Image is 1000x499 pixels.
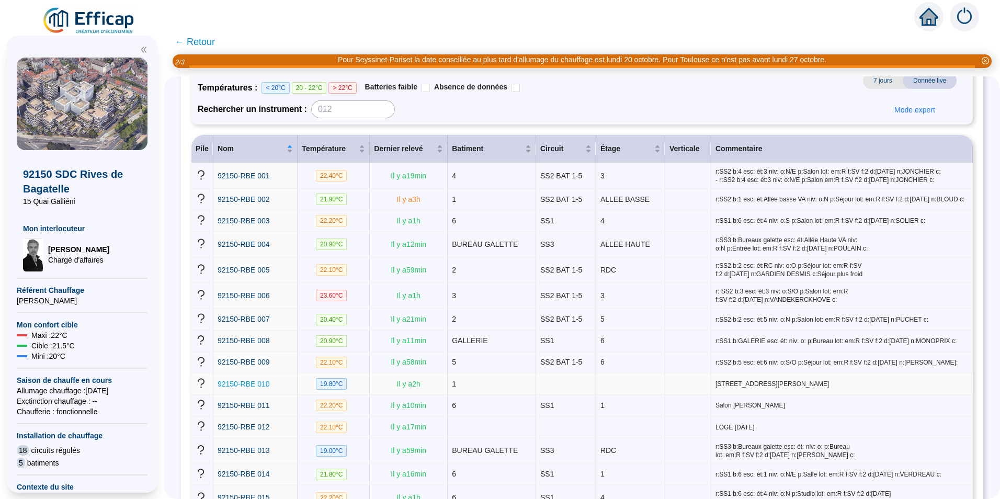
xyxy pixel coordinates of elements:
[27,458,59,468] span: batiments
[452,358,456,366] span: 5
[452,172,456,180] span: 4
[31,351,65,361] span: Mini : 20 °C
[452,240,518,248] span: BUREAU GALETTE
[218,143,285,154] span: Nom
[452,143,523,154] span: Batiment
[903,72,957,89] span: Donnée live
[218,423,270,431] span: 92150-RBE 012
[218,265,270,276] a: 92150-RBE 005
[17,482,147,492] span: Contexte du site
[218,470,270,478] span: 92150-RBE 014
[452,446,518,455] span: BUREAU GALETTE
[31,330,67,341] span: Maxi : 22 °C
[452,217,456,225] span: 6
[218,172,270,180] span: 92150-RBE 001
[17,385,147,396] span: Allumage chauffage : [DATE]
[391,336,426,345] span: Il y a 11 min
[540,266,582,274] span: SS2 BAT 1-5
[397,217,421,225] span: Il y a 1 h
[316,239,347,250] span: 20.90 °C
[540,172,582,180] span: SS2 BAT 1-5
[540,470,554,478] span: SS1
[311,100,395,118] input: 012
[950,2,979,31] img: alerts
[175,35,215,49] span: ← Retour
[218,335,270,346] a: 92150-RBE 008
[23,238,44,271] img: Chargé d'affaires
[540,195,582,203] span: SS2 BAT 1-5
[715,287,969,304] span: r: SS2 b:3 esc: ét:3 niv: o:S/O p:Salon lot: em:R f:SV f:2 d:[DATE] n:VANDEKERCKHOVE c:
[218,171,270,182] a: 92150-RBE 001
[715,217,969,225] span: r:SS1 b:6 esc: ét:4 niv: o:S p:Salon lot: em:R f:SV f:2 d:[DATE] n:SOLIER c:
[665,135,711,163] th: Verticale
[218,240,270,248] span: 92150-RBE 004
[196,193,207,204] span: question
[17,375,147,385] span: Saison de chauffe en cours
[452,401,456,410] span: 6
[540,217,554,225] span: SS1
[391,240,426,248] span: Il y a 12 min
[196,421,207,432] span: question
[218,422,270,433] a: 92150-RBE 012
[391,172,426,180] span: Il y a 19 min
[196,144,209,153] span: Pile
[196,238,207,249] span: question
[196,289,207,300] span: question
[391,470,426,478] span: Il y a 16 min
[316,194,347,205] span: 21.90 °C
[17,458,25,468] span: 5
[17,296,147,306] span: [PERSON_NAME]
[600,446,616,455] span: RDC
[316,422,347,433] span: 22.10 °C
[328,82,356,94] span: > 22°C
[600,401,605,410] span: 1
[600,315,605,323] span: 5
[218,239,270,250] a: 92150-RBE 004
[365,83,417,91] span: Batteries faible
[196,264,207,275] span: question
[316,400,347,411] span: 22.20 °C
[894,105,935,116] span: Mode expert
[316,170,347,182] span: 22.40 °C
[316,445,347,457] span: 19.00 °C
[540,401,554,410] span: SS1
[886,101,944,118] button: Mode expert
[391,315,426,323] span: Il y a 21 min
[218,217,270,225] span: 92150-RBE 003
[140,46,147,53] span: double-left
[370,135,448,163] th: Dernier relevé
[218,194,270,205] a: 92150-RBE 002
[600,172,605,180] span: 3
[391,446,426,455] span: Il y a 59 min
[391,358,426,366] span: Il y a 58 min
[316,469,347,480] span: 21.80 °C
[218,216,270,226] a: 92150-RBE 003
[48,244,109,255] span: [PERSON_NAME]
[600,266,616,274] span: RDC
[540,315,582,323] span: SS2 BAT 1-5
[715,380,969,388] span: [STREET_ADDRESS][PERSON_NAME]
[982,57,989,64] span: close-circle
[715,423,969,432] span: LOGE [DATE]
[218,266,270,274] span: 92150-RBE 005
[391,266,426,274] span: Il y a 59 min
[397,195,421,203] span: Il y a 3 h
[715,470,969,479] span: r:SS1 b:6 esc: ét:1 niv: o:N/E p:Salle lot: em:R f:SV f:2 d:[DATE] n:VERDREAU c:
[540,336,554,345] span: SS1
[600,291,605,300] span: 3
[17,430,147,441] span: Installation de chauffage
[48,255,109,265] span: Chargé d'affaires
[600,217,605,225] span: 4
[715,443,969,459] span: r:SS3 b:Bureaux galette esc: ét: niv: o: p:Bureau lot: em:R f:SV f:2 d:[DATE] n:[PERSON_NAME] c:
[198,82,262,94] span: Températures :
[397,291,421,300] span: Il y a 1 h
[196,169,207,180] span: question
[316,335,347,347] span: 20.90 °C
[17,285,147,296] span: Référent Chauffage
[600,240,650,248] span: ALLEE HAUTE
[292,82,327,94] span: 20 - 22°C
[198,103,307,116] span: Rechercher un instrument :
[196,335,207,346] span: question
[262,82,289,94] span: < 20°C
[540,358,582,366] span: SS2 BAT 1-5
